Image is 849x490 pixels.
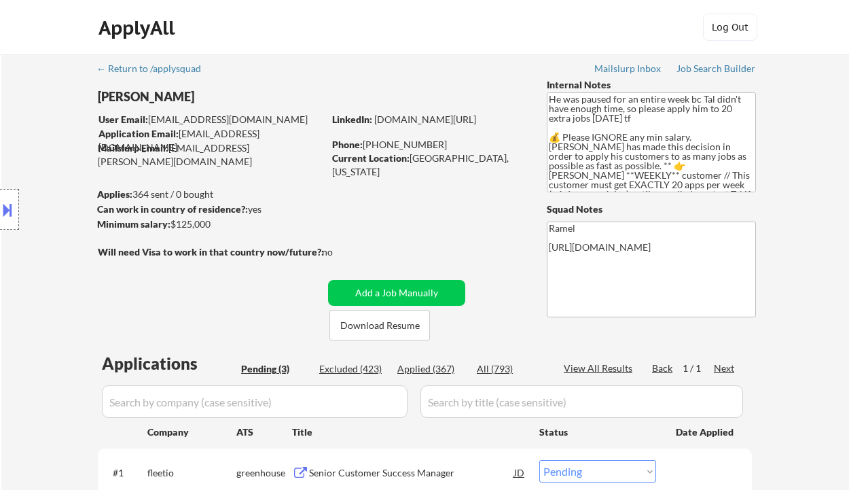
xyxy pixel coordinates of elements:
[147,425,236,439] div: Company
[332,113,372,125] strong: LinkedIn:
[652,362,674,375] div: Back
[319,362,387,376] div: Excluded (423)
[676,63,756,77] a: Job Search Builder
[564,362,636,375] div: View All Results
[322,245,361,259] div: no
[714,362,736,375] div: Next
[676,64,756,73] div: Job Search Builder
[594,63,662,77] a: Mailslurp Inbox
[547,78,756,92] div: Internal Notes
[328,280,465,306] button: Add a Job Manually
[397,362,465,376] div: Applied (367)
[329,310,430,340] button: Download Resume
[102,385,408,418] input: Search by company (case sensitive)
[332,152,410,164] strong: Current Location:
[309,466,514,480] div: Senior Customer Success Manager
[102,355,236,372] div: Applications
[241,362,309,376] div: Pending (3)
[96,63,214,77] a: ← Return to /applysquad
[683,362,714,375] div: 1 / 1
[477,362,545,376] div: All (793)
[420,385,743,418] input: Search by title (case sensitive)
[332,138,524,152] div: [PHONE_NUMBER]
[98,16,179,39] div: ApplyAll
[703,14,757,41] button: Log Out
[113,466,137,480] div: #1
[292,425,526,439] div: Title
[96,64,214,73] div: ← Return to /applysquad
[539,419,656,444] div: Status
[513,460,526,485] div: JD
[594,64,662,73] div: Mailslurp Inbox
[332,152,524,178] div: [GEOGRAPHIC_DATA], [US_STATE]
[147,466,236,480] div: fleetio
[332,139,363,150] strong: Phone:
[676,425,736,439] div: Date Applied
[236,466,292,480] div: greenhouse
[547,203,756,216] div: Squad Notes
[236,425,292,439] div: ATS
[374,113,476,125] a: [DOMAIN_NAME][URL]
